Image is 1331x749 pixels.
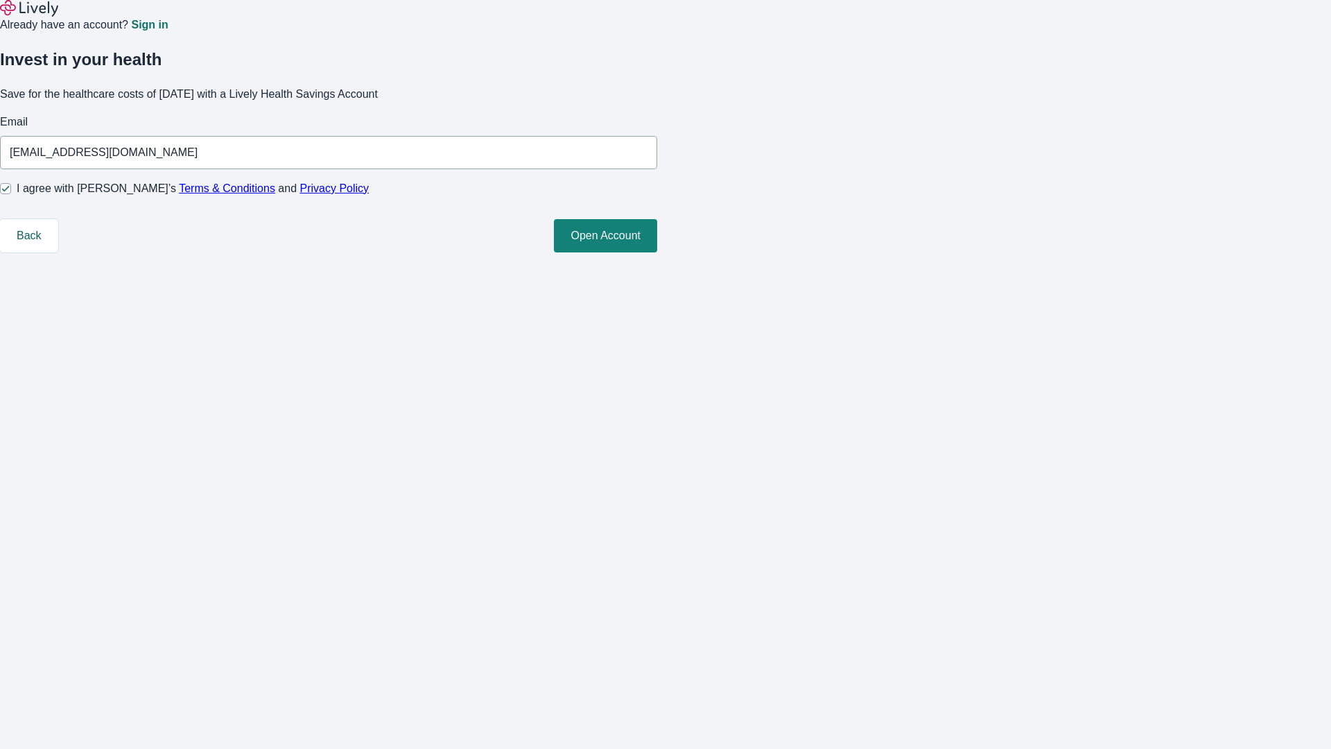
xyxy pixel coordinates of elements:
span: I agree with [PERSON_NAME]’s and [17,180,369,197]
a: Terms & Conditions [179,182,275,194]
button: Open Account [554,219,657,252]
a: Sign in [131,19,168,31]
a: Privacy Policy [300,182,369,194]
